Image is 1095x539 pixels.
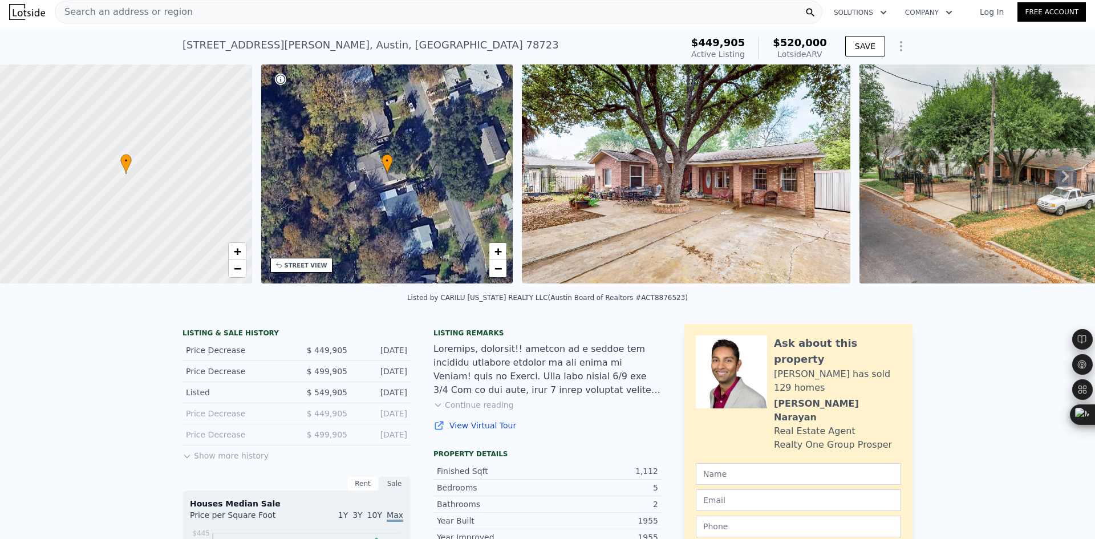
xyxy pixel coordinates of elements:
div: Listed [186,387,287,398]
div: [STREET_ADDRESS][PERSON_NAME] , Austin , [GEOGRAPHIC_DATA] 78723 [182,37,559,53]
button: Show Options [890,35,912,58]
span: + [233,244,241,258]
div: Houses Median Sale [190,498,403,509]
a: Free Account [1017,2,1086,22]
div: Price Decrease [186,366,287,377]
div: Real Estate Agent [774,424,855,438]
span: Active Listing [691,50,745,59]
img: Lotside [9,4,45,20]
a: Zoom out [229,260,246,277]
div: 5 [547,482,658,493]
span: − [494,261,502,275]
div: Rent [347,476,379,491]
button: Continue reading [433,399,514,411]
button: Solutions [825,2,896,23]
span: $ 449,905 [307,409,347,418]
div: Listed by CARILU [US_STATE] REALTY LLC (Austin Board of Realtors #ACT8876523) [407,294,688,302]
div: • [382,154,393,174]
a: Zoom in [229,243,246,260]
span: • [382,156,393,166]
div: Realty One Group Prosper [774,438,892,452]
span: 3Y [352,510,362,520]
a: Log In [966,6,1017,18]
span: • [120,156,132,166]
span: $ 449,905 [307,346,347,355]
div: Listing remarks [433,329,662,338]
div: Price Decrease [186,408,287,419]
button: Company [896,2,962,23]
div: LISTING & SALE HISTORY [182,329,411,340]
div: Price per Square Foot [190,509,297,528]
div: Sale [379,476,411,491]
button: Show more history [182,445,269,461]
div: Ask about this property [774,335,901,367]
span: $449,905 [691,37,745,48]
span: − [233,261,241,275]
div: Finished Sqft [437,465,547,477]
div: Bathrooms [437,499,547,510]
div: 2 [547,499,658,510]
img: Sale: 155190136 Parcel: 101785495 [522,64,850,283]
div: Price Decrease [186,345,287,356]
span: Search an address or region [55,5,193,19]
span: + [494,244,502,258]
span: $ 499,905 [307,367,347,376]
div: 1,112 [547,465,658,477]
div: [DATE] [356,408,407,419]
div: 1955 [547,515,658,526]
a: Zoom out [489,260,506,277]
span: $ 499,905 [307,430,347,439]
span: Max [387,510,403,522]
tspan: $445 [192,529,210,537]
span: 10Y [367,510,382,520]
div: [DATE] [356,429,407,440]
div: [DATE] [356,366,407,377]
div: Price Decrease [186,429,287,440]
input: Phone [696,516,901,537]
div: [PERSON_NAME] has sold 129 homes [774,367,901,395]
span: $ 549,905 [307,388,347,397]
span: $520,000 [773,37,827,48]
div: [DATE] [356,345,407,356]
div: Lotside ARV [773,48,827,60]
button: SAVE [845,36,885,56]
div: Property details [433,449,662,459]
a: Zoom in [489,243,506,260]
div: Loremips, dolorsit!! ametcon ad e seddoe tem incididu utlabore etdolor ma ali enima mi Veniam! qu... [433,342,662,397]
div: Bedrooms [437,482,547,493]
a: View Virtual Tour [433,420,662,431]
div: STREET VIEW [285,261,327,270]
div: [DATE] [356,387,407,398]
input: Name [696,463,901,485]
input: Email [696,489,901,511]
div: [PERSON_NAME] Narayan [774,397,901,424]
div: • [120,154,132,174]
div: Year Built [437,515,547,526]
span: 1Y [338,510,348,520]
